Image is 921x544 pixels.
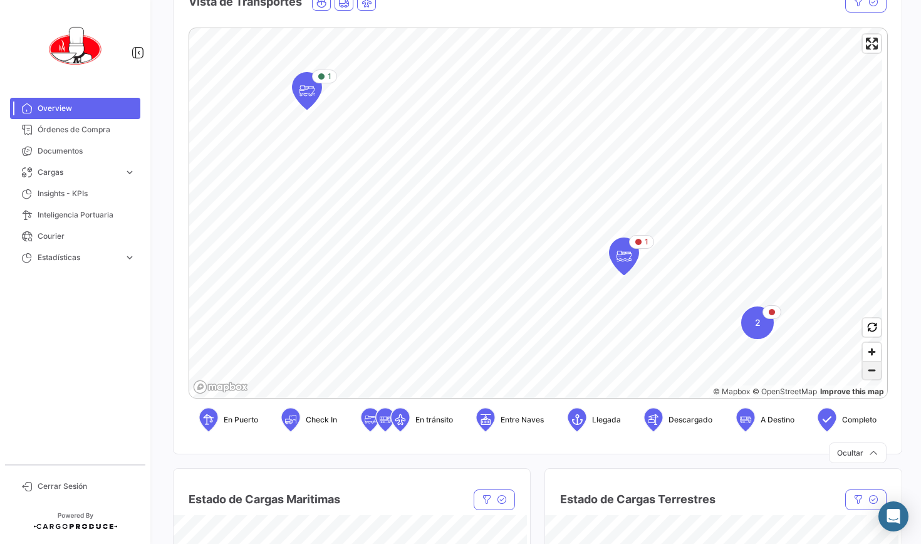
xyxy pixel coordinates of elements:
span: 1 [328,71,331,82]
a: OpenStreetMap [752,387,817,396]
button: Ocultar [829,442,887,463]
span: Insights - KPIs [38,188,135,199]
h4: Estado de Cargas Terrestres [560,491,715,508]
button: Enter fullscreen [863,34,881,53]
a: Documentos [10,140,140,162]
img: 0621d632-ab00-45ba-b411-ac9e9fb3f036.png [44,15,107,78]
span: En Puerto [224,414,258,426]
div: Abrir Intercom Messenger [878,501,908,531]
span: Cerrar Sesión [38,481,135,492]
span: expand_more [124,167,135,178]
span: Documentos [38,145,135,157]
a: Insights - KPIs [10,183,140,204]
a: Mapbox [713,387,750,396]
span: Cargas [38,167,119,178]
a: Map feedback [820,387,884,396]
span: 1 [645,236,648,248]
span: 2 [755,316,761,329]
span: A Destino [761,414,794,426]
span: Courier [38,231,135,242]
span: Llegada [592,414,621,426]
h4: Estado de Cargas Maritimas [189,491,340,508]
span: Check In [306,414,337,426]
button: Zoom out [863,361,881,379]
span: Inteligencia Portuaria [38,209,135,221]
a: Mapbox logo [193,380,248,394]
a: Inteligencia Portuaria [10,204,140,226]
span: Entre Naves [501,414,544,426]
canvas: Map [189,28,882,399]
a: Overview [10,98,140,119]
a: Órdenes de Compra [10,119,140,140]
span: En tránsito [415,414,453,426]
span: Zoom out [863,362,881,379]
span: Descargado [669,414,712,426]
span: Overview [38,103,135,114]
span: Órdenes de Compra [38,124,135,135]
span: Estadísticas [38,252,119,263]
button: Zoom in [863,343,881,361]
a: Courier [10,226,140,247]
div: Map marker [292,72,322,110]
span: expand_more [124,252,135,263]
div: Map marker [609,238,639,275]
span: Completo [842,414,877,426]
div: Map marker [741,306,774,339]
